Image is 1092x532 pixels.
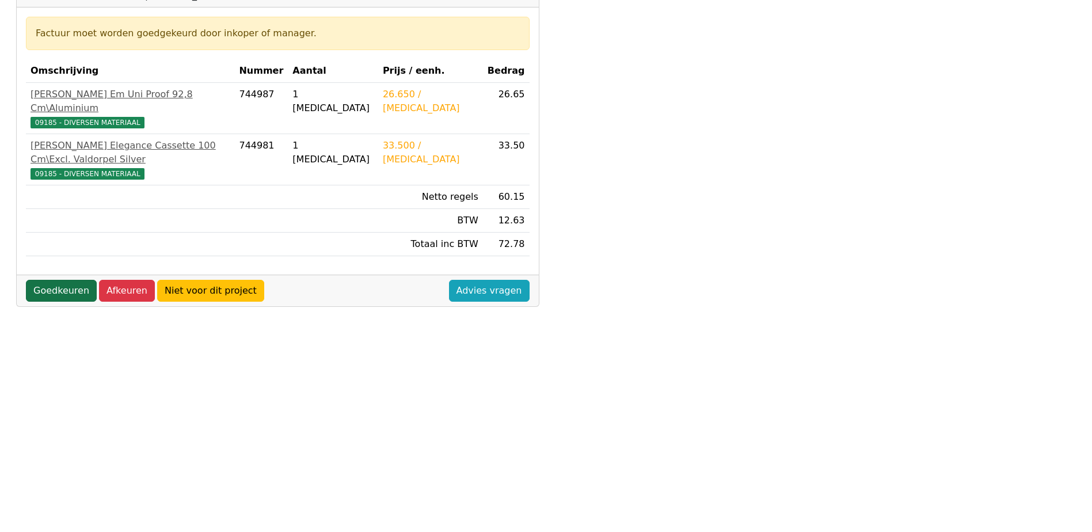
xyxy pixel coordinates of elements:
a: Afkeuren [99,280,155,302]
td: 26.65 [483,83,530,134]
th: Prijs / eenh. [378,59,483,83]
a: Advies vragen [449,280,530,302]
td: Netto regels [378,185,483,209]
a: [PERSON_NAME] Elegance Cassette 100 Cm\Excl. Valdorpel Silver09185 - DIVERSEN MATERIAAL [31,139,230,180]
div: 1 [MEDICAL_DATA] [292,88,374,115]
a: Goedkeuren [26,280,97,302]
td: Totaal inc BTW [378,233,483,256]
td: 60.15 [483,185,530,209]
th: Bedrag [483,59,530,83]
span: 09185 - DIVERSEN MATERIAAL [31,168,144,180]
td: 33.50 [483,134,530,185]
div: Factuur moet worden goedgekeurd door inkoper of manager. [36,26,520,40]
a: [PERSON_NAME] Em Uni Proof 92,8 Cm\Aluminium09185 - DIVERSEN MATERIAAL [31,88,230,129]
div: [PERSON_NAME] Em Uni Proof 92,8 Cm\Aluminium [31,88,230,115]
span: 09185 - DIVERSEN MATERIAAL [31,117,144,128]
div: 26.650 / [MEDICAL_DATA] [383,88,478,115]
td: 744981 [234,134,288,185]
td: 12.63 [483,209,530,233]
th: Omschrijving [26,59,234,83]
td: 744987 [234,83,288,134]
th: Nummer [234,59,288,83]
div: 33.500 / [MEDICAL_DATA] [383,139,478,166]
div: [PERSON_NAME] Elegance Cassette 100 Cm\Excl. Valdorpel Silver [31,139,230,166]
td: BTW [378,209,483,233]
td: 72.78 [483,233,530,256]
div: 1 [MEDICAL_DATA] [292,139,374,166]
a: Niet voor dit project [157,280,264,302]
th: Aantal [288,59,378,83]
